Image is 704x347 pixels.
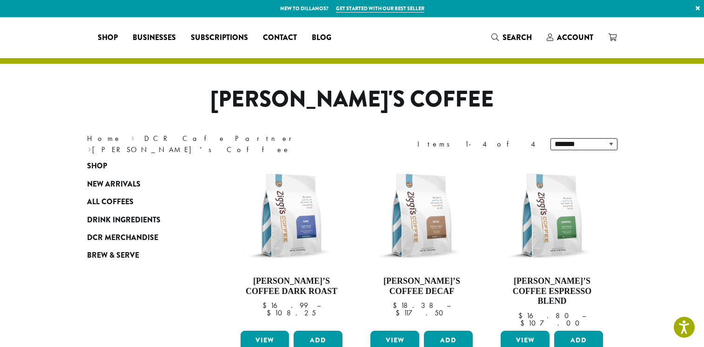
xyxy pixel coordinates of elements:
h4: [PERSON_NAME]’s Coffee Decaf [368,276,475,296]
span: – [582,311,586,320]
bdi: 107.00 [520,318,584,328]
bdi: 16.80 [518,311,573,320]
span: Brew & Serve [87,250,139,261]
span: DCR Merchandise [87,232,158,244]
bdi: 16.99 [262,300,308,310]
a: All Coffees [87,193,199,211]
span: New Arrivals [87,179,141,190]
img: Ziggis-Decaf-Blend-12-oz.png [368,162,475,269]
span: $ [262,300,270,310]
span: Drink Ingredients [87,214,161,226]
span: – [317,300,321,310]
h4: [PERSON_NAME]’s Coffee Espresso Blend [498,276,605,307]
h4: [PERSON_NAME]’s Coffee Dark Roast [238,276,345,296]
h1: [PERSON_NAME]'s Coffee [80,86,624,113]
span: $ [396,308,403,318]
bdi: 18.38 [393,300,438,310]
span: Shop [98,32,118,44]
span: – [447,300,450,310]
a: DCR Cafe Partner [144,133,298,143]
bdi: 108.25 [267,308,316,318]
a: New Arrivals [87,175,199,193]
span: $ [518,311,526,320]
span: Subscriptions [191,32,248,44]
a: [PERSON_NAME]’s Coffee Espresso Blend [498,162,605,327]
span: Blog [312,32,331,44]
span: Shop [87,160,107,172]
div: Items 1-4 of 4 [417,139,536,150]
span: Businesses [133,32,176,44]
span: $ [267,308,275,318]
a: Shop [90,30,125,45]
span: All Coffees [87,196,134,208]
a: Search [484,30,539,45]
bdi: 117.50 [396,308,448,318]
span: › [131,130,134,144]
span: $ [520,318,528,328]
span: $ [393,300,401,310]
img: Ziggis-Dark-Blend-12-oz.png [238,162,345,269]
a: Drink Ingredients [87,211,199,228]
a: Shop [87,157,199,175]
nav: Breadcrumb [87,133,338,155]
a: [PERSON_NAME]’s Coffee Decaf [368,162,475,327]
img: Ziggis-Espresso-Blend-12-oz.png [498,162,605,269]
a: Get started with our best seller [336,5,424,13]
span: › [88,141,91,155]
span: Contact [263,32,297,44]
span: Search [503,32,532,43]
span: Account [557,32,593,43]
a: DCR Merchandise [87,229,199,247]
a: [PERSON_NAME]’s Coffee Dark Roast [238,162,345,327]
a: Home [87,133,121,143]
a: Brew & Serve [87,247,199,264]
